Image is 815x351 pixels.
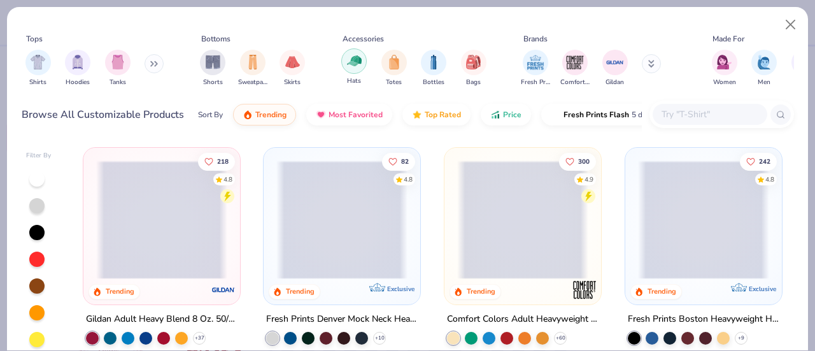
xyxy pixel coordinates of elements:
[421,50,446,87] button: filter button
[606,78,624,87] span: Gildan
[381,50,407,87] div: filter for Totes
[402,104,471,125] button: Top Rated
[26,33,43,45] div: Tops
[628,312,779,327] div: Fresh Prints Boston Heavyweight Hoodie
[105,50,131,87] div: filter for Tanks
[243,110,253,120] img: trending.gif
[759,158,770,164] span: 242
[233,104,296,125] button: Trending
[341,50,367,87] button: filter button
[461,50,486,87] div: filter for Bags
[427,55,441,69] img: Bottles Image
[285,55,300,69] img: Skirts Image
[111,55,125,69] img: Tanks Image
[246,55,260,69] img: Sweatpants Image
[602,50,628,87] button: filter button
[26,151,52,161] div: Filter By
[740,152,777,170] button: Like
[22,107,184,122] div: Browse All Customizable Products
[713,78,736,87] span: Women
[404,175,413,184] div: 4.8
[751,50,777,87] div: filter for Men
[521,50,550,87] div: filter for Fresh Prints
[765,175,774,184] div: 4.8
[758,78,770,87] span: Men
[578,158,590,164] span: 300
[565,53,585,72] img: Comfort Colors Image
[329,110,383,120] span: Most Favorited
[65,50,90,87] div: filter for Hoodies
[412,110,422,120] img: TopRated.gif
[347,54,362,68] img: Hats Image
[25,50,51,87] button: filter button
[203,78,223,87] span: Shorts
[200,50,225,87] button: filter button
[523,33,548,45] div: Brands
[201,33,230,45] div: Bottoms
[375,334,385,342] span: + 10
[481,104,531,125] button: Price
[383,152,416,170] button: Like
[560,50,590,87] button: filter button
[306,104,392,125] button: Most Favorited
[255,110,287,120] span: Trending
[447,312,599,327] div: Comfort Colors Adult Heavyweight T-Shirt
[423,78,444,87] span: Bottles
[421,50,446,87] div: filter for Bottles
[712,50,737,87] button: filter button
[386,78,402,87] span: Totes
[757,55,771,69] img: Men Image
[280,50,305,87] button: filter button
[31,55,45,69] img: Shirts Image
[560,50,590,87] div: filter for Comfort Colors
[206,55,220,69] img: Shorts Image
[521,50,550,87] button: filter button
[779,13,803,37] button: Close
[198,109,223,120] div: Sort By
[343,33,384,45] div: Accessories
[381,50,407,87] button: filter button
[632,108,679,122] span: 5 day delivery
[29,78,46,87] span: Shirts
[602,50,628,87] div: filter for Gildan
[712,50,737,87] div: filter for Women
[86,312,237,327] div: Gildan Adult Heavy Blend 8 Oz. 50/50 Hooded Sweatshirt
[738,334,744,342] span: + 9
[560,78,590,87] span: Comfort Colors
[200,50,225,87] div: filter for Shorts
[402,158,409,164] span: 82
[585,175,593,184] div: 4.9
[316,110,326,120] img: most_fav.gif
[217,158,229,164] span: 218
[194,334,204,342] span: + 37
[526,53,545,72] img: Fresh Prints Image
[280,50,305,87] div: filter for Skirts
[541,104,688,125] button: Fresh Prints Flash5 day delivery
[712,33,744,45] div: Made For
[751,50,777,87] button: filter button
[238,50,267,87] div: filter for Sweatpants
[238,50,267,87] button: filter button
[66,78,90,87] span: Hoodies
[717,55,732,69] img: Women Image
[71,55,85,69] img: Hoodies Image
[572,277,597,303] img: Comfort Colors logo
[347,76,361,86] span: Hats
[341,48,367,86] div: filter for Hats
[461,50,486,87] button: filter button
[238,78,267,87] span: Sweatpants
[266,312,418,327] div: Fresh Prints Denver Mock Neck Heavyweight Sweatshirt
[559,152,596,170] button: Like
[563,110,629,120] span: Fresh Prints Flash
[606,53,625,72] img: Gildan Image
[466,78,481,87] span: Bags
[556,334,565,342] span: + 60
[110,78,126,87] span: Tanks
[387,55,401,69] img: Totes Image
[210,277,236,303] img: Gildan logo
[749,285,776,293] span: Exclusive
[65,50,90,87] button: filter button
[198,152,235,170] button: Like
[25,50,51,87] div: filter for Shirts
[387,285,415,293] span: Exclusive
